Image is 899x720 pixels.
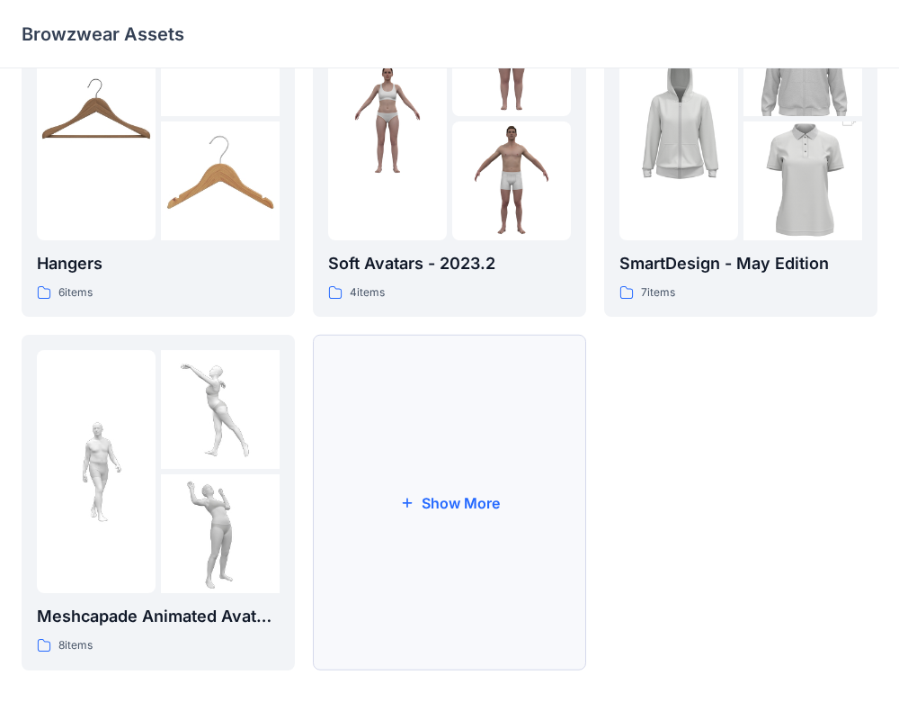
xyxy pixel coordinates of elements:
[313,335,586,670] button: Show More
[22,22,184,47] p: Browzwear Assets
[161,350,280,469] img: folder 2
[58,636,93,655] p: 8 items
[619,30,738,208] img: folder 1
[641,283,675,302] p: 7 items
[37,604,280,629] p: Meshcapade Animated Avatars
[452,121,571,240] img: folder 3
[328,251,571,276] p: Soft Avatars - 2023.2
[328,59,447,178] img: folder 1
[743,92,862,270] img: folder 3
[161,474,280,593] img: folder 3
[161,121,280,240] img: folder 3
[58,283,93,302] p: 6 items
[350,283,385,302] p: 4 items
[22,335,295,670] a: folder 1folder 2folder 3Meshcapade Animated Avatars8items
[37,59,156,178] img: folder 1
[37,412,156,531] img: folder 1
[619,251,862,276] p: SmartDesign - May Edition
[37,251,280,276] p: Hangers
